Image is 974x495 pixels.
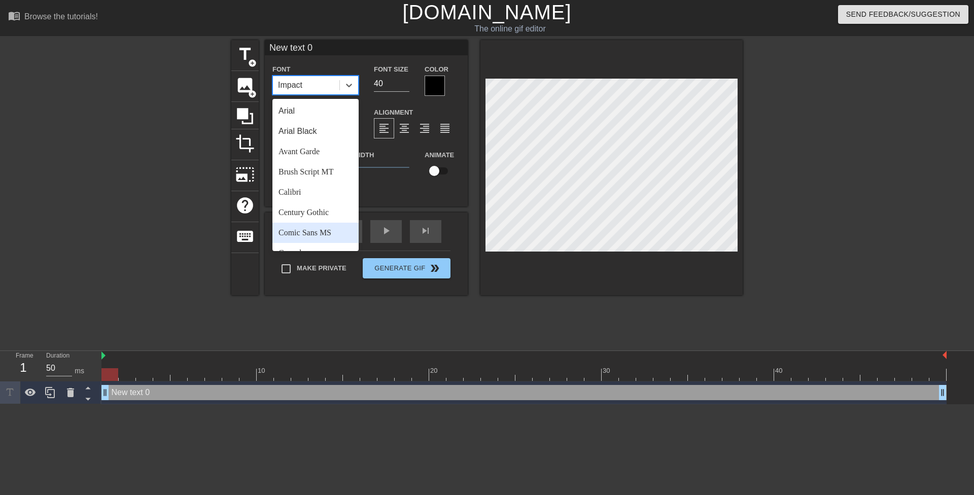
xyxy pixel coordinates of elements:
span: add_circle [248,90,257,98]
span: format_align_justify [439,122,451,134]
button: Generate Gif [363,258,450,278]
label: Duration [46,353,69,359]
span: drag_handle [937,387,948,398]
span: menu_book [8,10,20,22]
label: Animate [425,150,454,160]
span: skip_next [420,225,432,237]
span: crop [235,134,255,153]
div: Brush Script MT [272,162,359,182]
div: Arial Black [272,121,359,142]
span: Generate Gif [367,262,446,274]
span: drag_handle [100,387,110,398]
span: double_arrow [429,262,441,274]
span: format_align_center [398,122,410,134]
a: Browse the tutorials! [8,10,98,25]
div: Browse the tutorials! [24,12,98,21]
label: Font Size [374,64,408,75]
div: 10 [258,366,267,376]
span: add_circle [248,59,257,67]
span: Make Private [297,263,346,273]
div: Frame [8,351,39,380]
label: Font [272,64,290,75]
button: Send Feedback/Suggestion [838,5,968,24]
span: image [235,76,255,95]
div: ms [75,366,84,376]
div: 20 [430,366,439,376]
div: Arial [272,101,359,121]
div: Comic Sans MS [272,223,359,243]
div: Impact [278,79,302,91]
span: help [235,196,255,215]
span: photo_size_select_large [235,165,255,184]
span: Send Feedback/Suggestion [846,8,960,21]
div: Calibri [272,182,359,202]
label: Alignment [374,108,413,118]
div: 1 [16,359,31,377]
label: Color [425,64,448,75]
div: Avant Garde [272,142,359,162]
div: 40 [775,366,784,376]
span: format_align_right [419,122,431,134]
div: 30 [603,366,612,376]
div: Century Gothic [272,202,359,223]
span: play_arrow [380,225,392,237]
span: keyboard [235,227,255,246]
img: bound-end.png [943,351,947,359]
div: The online gif editor [330,23,690,35]
a: [DOMAIN_NAME] [402,1,571,23]
span: title [235,45,255,64]
span: format_align_left [378,122,390,134]
div: Consolas [272,243,359,263]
